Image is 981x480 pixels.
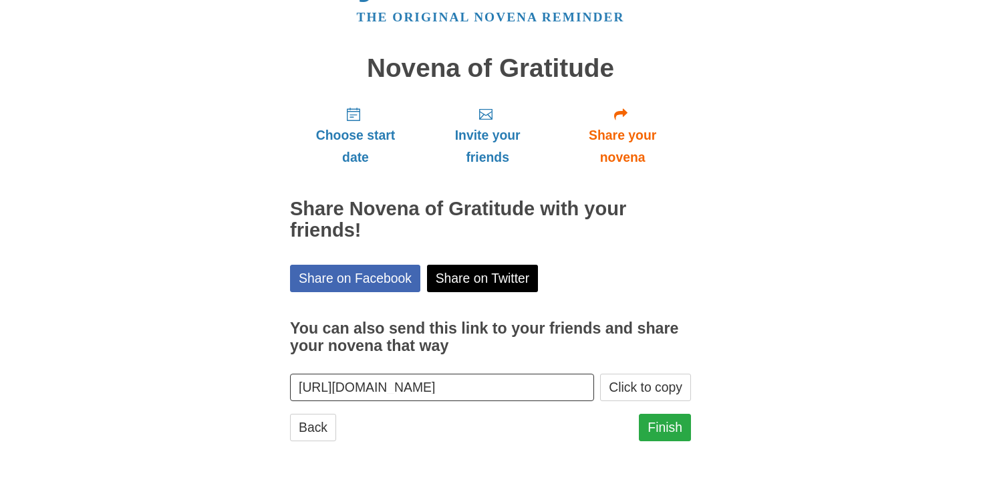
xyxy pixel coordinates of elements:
a: Invite your friends [421,96,554,175]
h3: You can also send this link to your friends and share your novena that way [290,320,691,354]
a: Share on Facebook [290,265,420,292]
a: The original novena reminder [357,10,625,24]
a: Choose start date [290,96,421,175]
span: Choose start date [303,124,408,168]
button: Click to copy [600,374,691,401]
h2: Share Novena of Gratitude with your friends! [290,199,691,241]
span: Invite your friends [434,124,541,168]
span: Share your novena [567,124,678,168]
a: Finish [639,414,691,441]
a: Share your novena [554,96,691,175]
a: Back [290,414,336,441]
a: Share on Twitter [427,265,539,292]
h1: Novena of Gratitude [290,54,691,83]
